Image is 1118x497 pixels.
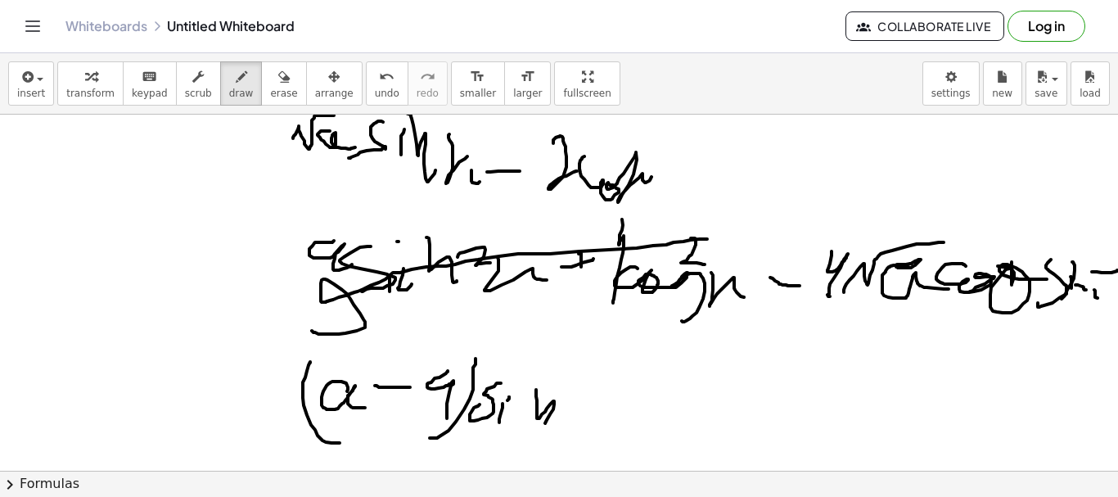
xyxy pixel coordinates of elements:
span: draw [229,88,254,99]
button: erase [261,61,306,106]
span: new [992,88,1012,99]
button: Collaborate Live [845,11,1004,41]
i: keyboard [142,67,157,87]
button: load [1071,61,1110,106]
span: insert [17,88,45,99]
button: format_sizesmaller [451,61,505,106]
button: draw [220,61,263,106]
span: settings [931,88,971,99]
button: settings [922,61,980,106]
span: scrub [185,88,212,99]
button: scrub [176,61,221,106]
button: new [983,61,1022,106]
span: Collaborate Live [859,19,990,34]
span: keypad [132,88,168,99]
span: undo [375,88,399,99]
a: Whiteboards [65,18,147,34]
span: load [1080,88,1101,99]
button: redoredo [408,61,448,106]
span: fullscreen [563,88,611,99]
i: redo [420,67,435,87]
button: save [1026,61,1067,106]
span: erase [270,88,297,99]
i: undo [379,67,394,87]
span: transform [66,88,115,99]
button: insert [8,61,54,106]
span: redo [417,88,439,99]
button: Log in [1008,11,1085,42]
button: Toggle navigation [20,13,46,39]
i: format_size [520,67,535,87]
span: arrange [315,88,354,99]
button: arrange [306,61,363,106]
span: larger [513,88,542,99]
button: undoundo [366,61,408,106]
span: smaller [460,88,496,99]
button: transform [57,61,124,106]
i: format_size [470,67,485,87]
button: format_sizelarger [504,61,551,106]
span: save [1035,88,1057,99]
button: keyboardkeypad [123,61,177,106]
button: fullscreen [554,61,620,106]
